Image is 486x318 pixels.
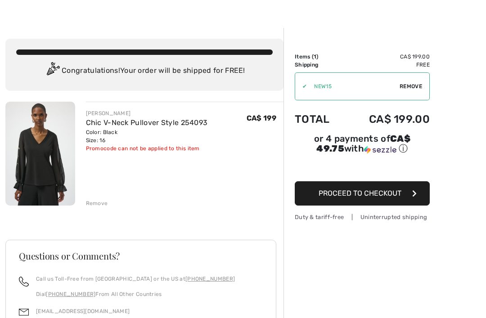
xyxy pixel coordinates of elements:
img: Sezzle [364,146,396,154]
span: Remove [400,82,422,90]
div: or 4 payments of with [295,134,430,155]
a: Chic V-Neck Pullover Style 254093 [86,118,208,127]
a: [PHONE_NUMBER] [46,291,95,297]
td: CA$ 199.00 [344,104,430,134]
p: Call us Toll-Free from [GEOGRAPHIC_DATA] or the US at [36,275,235,283]
iframe: PayPal-paypal [295,158,430,178]
td: Items ( ) [295,53,344,61]
button: Proceed to Checkout [295,181,430,206]
span: CA$ 199 [247,114,276,122]
div: Duty & tariff-free | Uninterrupted shipping [295,213,430,221]
input: Promo code [307,73,400,100]
img: call [19,277,29,287]
td: Shipping [295,61,344,69]
p: Dial From All Other Countries [36,290,235,298]
div: Remove [86,199,108,207]
a: [EMAIL_ADDRESS][DOMAIN_NAME] [36,308,130,314]
img: Chic V-Neck Pullover Style 254093 [5,102,75,206]
div: Color: Black Size: 16 [86,128,208,144]
td: Free [344,61,430,69]
div: ✔ [295,82,307,90]
img: Congratulation2.svg [44,62,62,80]
td: CA$ 199.00 [344,53,430,61]
div: Congratulations! Your order will be shipped for FREE! [16,62,273,80]
h3: Questions or Comments? [19,251,263,260]
td: Total [295,104,344,134]
span: Proceed to Checkout [319,189,401,197]
a: [PHONE_NUMBER] [185,276,235,282]
span: 1 [314,54,316,60]
div: or 4 payments ofCA$ 49.75withSezzle Click to learn more about Sezzle [295,134,430,158]
div: [PERSON_NAME] [86,109,208,117]
div: Promocode can not be applied to this item [86,144,208,152]
span: CA$ 49.75 [316,133,410,154]
img: email [19,307,29,317]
